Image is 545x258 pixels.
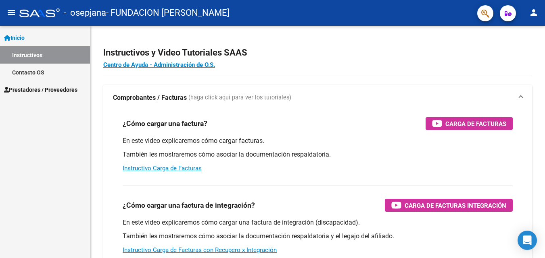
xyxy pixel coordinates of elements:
[426,117,513,130] button: Carga de Facturas
[405,200,506,211] span: Carga de Facturas Integración
[103,85,532,111] mat-expansion-panel-header: Comprobantes / Facturas (haga click aquí para ver los tutoriales)
[4,85,77,94] span: Prestadores / Proveedores
[123,118,207,129] h3: ¿Cómo cargar una factura?
[518,231,537,250] div: Open Intercom Messenger
[123,218,513,227] p: En este video explicaremos cómo cargar una factura de integración (discapacidad).
[123,150,513,159] p: También les mostraremos cómo asociar la documentación respaldatoria.
[106,4,230,22] span: - FUNDACION [PERSON_NAME]
[385,199,513,212] button: Carga de Facturas Integración
[123,246,277,254] a: Instructivo Carga de Facturas con Recupero x Integración
[6,8,16,17] mat-icon: menu
[123,232,513,241] p: También les mostraremos cómo asociar la documentación respaldatoria y el legajo del afiliado.
[113,93,187,102] strong: Comprobantes / Facturas
[103,45,532,60] h2: Instructivos y Video Tutoriales SAAS
[103,61,215,68] a: Centro de Ayuda - Administración de O.S.
[64,4,106,22] span: - osepjana
[123,136,513,145] p: En este video explicaremos cómo cargar facturas.
[123,165,202,172] a: Instructivo Carga de Facturas
[4,33,25,42] span: Inicio
[529,8,539,17] mat-icon: person
[445,119,506,129] span: Carga de Facturas
[123,200,255,211] h3: ¿Cómo cargar una factura de integración?
[188,93,291,102] span: (haga click aquí para ver los tutoriales)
